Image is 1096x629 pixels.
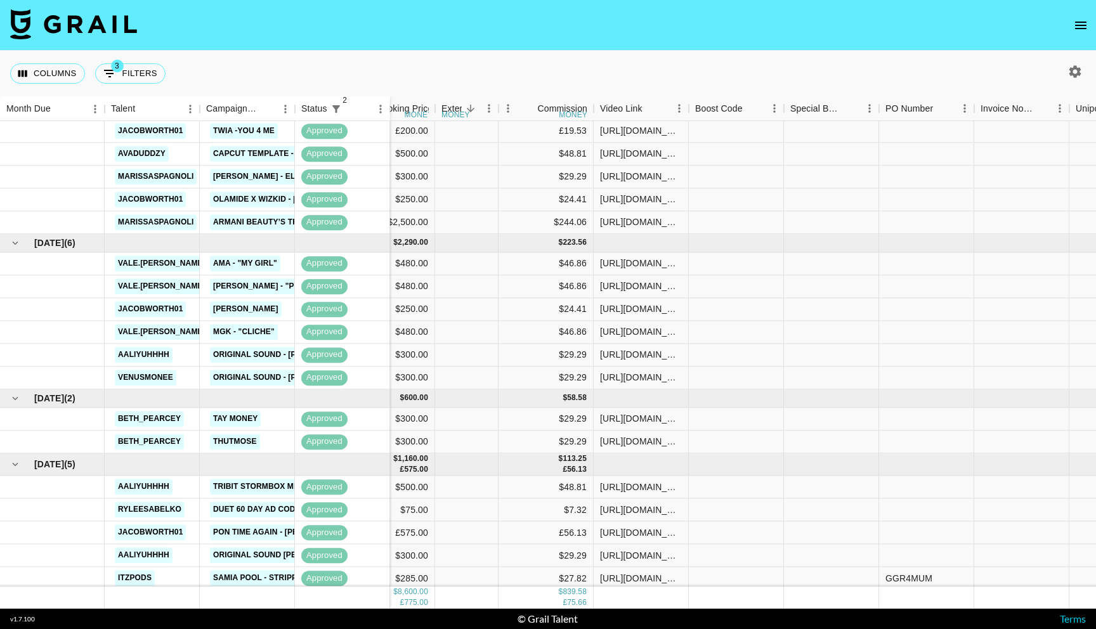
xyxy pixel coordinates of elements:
div: 600.00 [404,393,428,404]
button: hide children [6,455,24,473]
button: Sort [51,100,68,118]
button: Menu [765,99,784,118]
button: open drawer [1068,13,1093,38]
div: 775.00 [404,597,428,608]
span: approved [301,126,348,138]
button: Sort [743,100,760,117]
button: hide children [6,389,24,407]
span: ( 6 ) [64,237,75,249]
div: https://www.tiktok.com/@jacobworth01/video/7516188990261710102?_r=1&_t=ZP-8xETXGkLJ7e [600,303,682,316]
a: [PERSON_NAME] - "Pick Up The Phone" [210,278,375,294]
div: GGR4MUM [885,572,932,585]
button: Show filters [95,63,166,84]
a: jacobworth01 [115,525,186,541]
button: Sort [643,100,660,117]
a: Tribit StormBox Mini+ Fun Music Tour [210,479,381,495]
div: $29.29 [499,408,594,431]
span: 2 [339,94,351,107]
a: Samia Pool - Stripped [210,571,311,587]
div: £19.53 [499,120,594,143]
div: Special Booking Type [784,96,879,121]
div: Campaign (Type) [206,96,258,121]
div: money [441,111,470,119]
a: vale.[PERSON_NAME] [115,324,209,340]
div: $ [559,453,563,464]
span: [DATE] [34,458,64,470]
div: Talent [111,96,135,121]
div: $29.29 [499,165,594,188]
a: MGK - "Cliche" [210,324,278,340]
button: hide children [6,234,24,252]
div: $46.86 [499,321,594,344]
span: ( 5 ) [64,458,75,470]
div: $48.81 [499,476,594,499]
a: vale.[PERSON_NAME] [115,278,209,294]
a: original sound [PERSON_NAME] [210,548,351,564]
a: beth_pearcey [115,411,184,427]
div: Boost Code [695,96,743,121]
div: $244.06 [499,211,594,234]
span: approved [301,504,348,516]
span: approved [301,573,348,585]
div: $29.29 [499,545,594,567]
div: Commission [537,96,587,121]
a: Olamide x Wizkid - [PERSON_NAME]! [210,191,364,207]
div: https://www.tiktok.com/@aaliyuhhhh/video/7535911294411525381?_r=1&_t=ZP-8ygy2gloyIp [600,549,682,562]
div: $24.41 [499,188,594,211]
button: Menu [371,100,390,119]
div: v 1.7.100 [10,615,35,623]
span: 3 [111,60,124,72]
div: £ [400,464,405,475]
button: Show filters [327,100,345,118]
div: Status [301,96,327,121]
div: https://www.tiktok.com/@aaliyuhhhh/video/7515154242349305093?_t=ZP-8xB3QnN35ih&_r=1 [600,349,682,361]
div: 839.58 [563,587,587,597]
button: Menu [276,100,295,119]
div: Booking Price [377,96,433,121]
div: $24.41 [499,298,594,321]
span: approved [301,327,348,339]
span: approved [301,436,348,448]
a: vale.[PERSON_NAME] [115,256,209,271]
a: Tay Money [210,411,261,427]
a: Pon Time Again - [PERSON_NAME], [PERSON_NAME], [PERSON_NAME], Orange Hill [210,525,550,541]
button: Sort [345,100,363,118]
span: approved [301,413,348,425]
button: Sort [258,100,276,118]
button: Sort [933,100,951,117]
div: https://www.tiktok.com/@vale.hauser/video/7514774038904917304?_r=1&_t=ZP-8x7mjsI7sek [600,326,682,339]
div: $ [393,587,398,597]
a: marissaspagnoli [115,214,197,230]
div: £56.13 [499,522,594,545]
span: [DATE] [34,392,64,405]
span: [DATE] [34,237,64,249]
span: approved [301,281,348,293]
a: jacobworth01 [115,123,186,139]
a: Ama - "My Girl" [210,256,280,271]
div: 2,290.00 [398,238,428,249]
span: approved [301,527,348,539]
div: https://www.tiktok.com/@beth_pearcey/video/7528119535296138518?_r=1&_t=ZP-8y71Y8c1aXv [600,413,682,425]
a: Duet 60 Day Ad Code [210,502,304,518]
div: $ [559,238,563,249]
div: Status [295,96,390,121]
div: £ [400,597,405,608]
a: aaliyuhhhh [115,347,173,363]
a: itzpods [115,571,155,587]
div: https://www.tiktok.com/@marissaspagnoli/video/7502178588720925983 [600,171,682,183]
div: 56.13 [567,464,587,475]
div: money [405,111,433,119]
button: Sort [842,100,860,117]
div: 58.58 [567,393,587,404]
div: https://www.tiktok.com/@ryleesabelko/video/7426011526235950366 [600,503,682,516]
span: approved [301,372,348,384]
div: https://www.tiktok.com/@jacobworth01/video/7541781020207582486 [600,526,682,539]
span: approved [301,171,348,183]
div: $7.32 [499,499,594,522]
div: https://www.tiktok.com/@vale.hauser/video/7513992278273232184 [600,280,682,293]
a: CapCut Template - May [210,146,315,162]
button: Sort [519,100,537,117]
div: https://www.tiktok.com/@avaduddzy/video/7502493266114268459?_r=1&_t=ZP-8wDVNWAbR42 [600,148,682,160]
div: $46.86 [499,275,594,298]
div: $ [393,238,398,249]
